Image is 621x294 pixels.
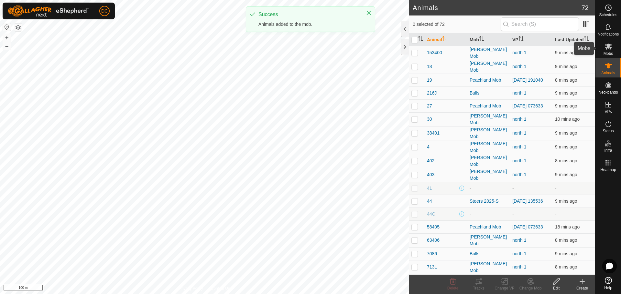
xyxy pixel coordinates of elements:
[470,234,507,247] div: [PERSON_NAME] Mob
[569,285,595,291] div: Create
[555,186,557,191] span: -
[599,13,617,17] span: Schedules
[470,168,507,182] div: [PERSON_NAME] Mob
[555,172,577,177] span: 10 Aug 2025, 5:35 pm
[512,198,543,204] a: [DATE] 135536
[598,32,619,36] span: Notifications
[555,264,577,269] span: 10 Aug 2025, 5:35 pm
[470,60,507,74] div: [PERSON_NAME] Mob
[427,63,432,70] span: 18
[3,42,11,50] button: –
[555,117,580,122] span: 10 Aug 2025, 5:33 pm
[211,286,230,291] a: Contact Us
[258,21,359,28] div: Animals added to the mob.
[424,34,467,46] th: Animal
[470,198,507,205] div: Steers 2025-S
[470,154,507,168] div: [PERSON_NAME] Mob
[512,144,527,149] a: north 1
[512,172,527,177] a: north 1
[470,250,507,257] div: Bulls
[427,77,432,84] span: 19
[555,103,577,108] span: 10 Aug 2025, 5:35 pm
[598,90,618,94] span: Neckbands
[512,238,527,243] a: north 1
[555,224,580,229] span: 10 Aug 2025, 5:25 pm
[470,127,507,140] div: [PERSON_NAME] Mob
[605,110,612,114] span: VPs
[543,285,569,291] div: Edit
[512,103,543,108] a: [DATE] 073633
[492,285,517,291] div: Change VP
[101,8,108,15] span: DC
[512,90,527,96] a: north 1
[603,129,614,133] span: Status
[470,103,507,109] div: Peachland Mob
[427,198,432,205] span: 44
[555,198,577,204] span: 10 Aug 2025, 5:34 pm
[427,116,432,123] span: 30
[555,64,577,69] span: 10 Aug 2025, 5:35 pm
[512,264,527,269] a: north 1
[466,285,492,291] div: Tracks
[604,286,612,290] span: Help
[512,186,514,191] app-display-virtual-paddock-transition: -
[427,211,435,218] span: 44C
[258,11,359,18] div: Success
[470,224,507,230] div: Peachland Mob
[418,37,423,42] p-sorticon: Activate to sort
[470,113,507,126] div: [PERSON_NAME] Mob
[413,4,582,12] h2: Animals
[467,34,510,46] th: Mob
[427,49,442,56] span: 153400
[601,71,615,75] span: Animals
[555,50,577,55] span: 10 Aug 2025, 5:35 pm
[555,158,577,163] span: 10 Aug 2025, 5:35 pm
[552,34,595,46] th: Last Updated
[427,157,434,164] span: 402
[555,211,557,217] span: -
[600,168,616,172] span: Heatmap
[470,46,507,60] div: [PERSON_NAME] Mob
[470,185,507,192] div: -
[427,237,440,244] span: 63406
[427,103,432,109] span: 27
[512,50,527,55] a: north 1
[470,77,507,84] div: Peachland Mob
[447,286,459,290] span: Delete
[518,37,524,42] p-sorticon: Activate to sort
[3,23,11,31] button: Reset Map
[179,286,203,291] a: Privacy Policy
[470,274,507,288] div: [PERSON_NAME] Mob
[512,224,543,229] a: [DATE] 073633
[479,37,484,42] p-sorticon: Activate to sort
[427,130,440,137] span: 38401
[517,285,543,291] div: Change Mob
[512,158,527,163] a: north 1
[427,185,432,192] span: 41
[413,21,501,28] span: 0 selected of 72
[364,8,373,17] button: Close
[427,90,437,96] span: 216J
[582,3,589,13] span: 72
[470,140,507,154] div: [PERSON_NAME] Mob
[14,24,22,31] button: Map Layers
[604,52,613,56] span: Mobs
[555,238,577,243] span: 10 Aug 2025, 5:35 pm
[512,77,543,83] a: [DATE] 191040
[512,64,527,69] a: north 1
[470,211,507,218] div: -
[427,171,434,178] span: 403
[512,251,527,256] a: north 1
[555,144,577,149] span: 10 Aug 2025, 5:35 pm
[501,17,579,31] input: Search (S)
[427,250,437,257] span: 7086
[470,260,507,274] div: [PERSON_NAME] Mob
[3,34,11,42] button: +
[8,5,89,17] img: Gallagher Logo
[555,90,577,96] span: 10 Aug 2025, 5:35 pm
[555,251,577,256] span: 10 Aug 2025, 5:35 pm
[555,130,577,136] span: 10 Aug 2025, 5:35 pm
[595,274,621,292] a: Help
[512,117,527,122] a: north 1
[427,144,430,150] span: 4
